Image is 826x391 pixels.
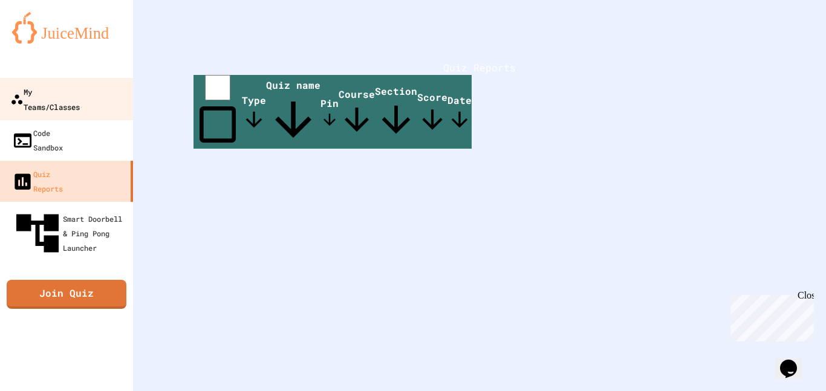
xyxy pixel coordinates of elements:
[12,208,128,259] div: Smart Doorbell & Ping Pong Launcher
[12,126,63,155] div: Code Sandbox
[775,343,814,379] iframe: chat widget
[339,88,375,138] span: Course
[193,60,766,75] h1: Quiz Reports
[5,5,83,77] div: Chat with us now!Close
[320,97,339,129] span: Pin
[726,290,814,341] iframe: chat widget
[12,12,121,44] img: logo-orange.svg
[417,91,447,135] span: Score
[242,94,266,132] span: Type
[12,167,63,196] div: Quiz Reports
[266,79,320,147] span: Quiz name
[375,85,417,141] span: Section
[10,84,80,114] div: My Teams/Classes
[205,75,230,100] input: select all desserts
[447,94,472,132] span: Date
[7,280,126,309] a: Join Quiz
